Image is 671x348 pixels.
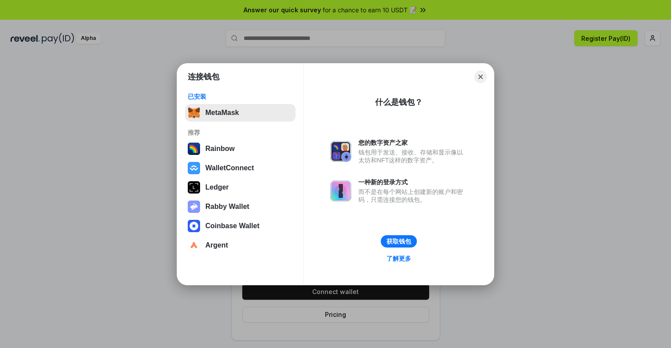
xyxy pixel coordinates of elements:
button: Argent [185,237,295,254]
div: Coinbase Wallet [205,222,259,230]
div: 获取钱包 [387,237,411,245]
img: svg+xml,%3Csvg%20width%3D%2228%22%20height%3D%2228%22%20viewBox%3D%220%200%2028%2028%22%20fill%3D... [188,162,200,174]
div: 已安装 [188,93,293,100]
div: Argent [205,241,228,249]
div: MetaMask [205,109,239,117]
div: 推荐 [188,129,293,136]
div: 了解更多 [387,255,411,262]
img: svg+xml,%3Csvg%20xmlns%3D%22http%3A%2F%2Fwww.w3.org%2F2000%2Fsvg%22%20fill%3D%22none%22%20viewBox... [330,180,351,201]
button: Coinbase Wallet [185,217,295,235]
img: svg+xml,%3Csvg%20xmlns%3D%22http%3A%2F%2Fwww.w3.org%2F2000%2Fsvg%22%20width%3D%2228%22%20height%3... [188,181,200,194]
img: svg+xml,%3Csvg%20fill%3D%22none%22%20height%3D%2233%22%20viewBox%3D%220%200%2035%2033%22%20width%... [188,107,200,119]
a: 了解更多 [381,253,416,264]
img: svg+xml,%3Csvg%20xmlns%3D%22http%3A%2F%2Fwww.w3.org%2F2000%2Fsvg%22%20fill%3D%22none%22%20viewBox... [188,201,200,213]
h1: 连接钱包 [188,72,219,82]
img: svg+xml,%3Csvg%20width%3D%22120%22%20height%3D%22120%22%20viewBox%3D%220%200%20120%20120%22%20fil... [188,143,200,155]
div: 钱包用于发送、接收、存储和显示像以太坊和NFT这样的数字资产。 [358,148,467,164]
button: 获取钱包 [381,235,417,248]
img: svg+xml,%3Csvg%20xmlns%3D%22http%3A%2F%2Fwww.w3.org%2F2000%2Fsvg%22%20fill%3D%22none%22%20viewBox... [330,141,351,162]
img: svg+xml,%3Csvg%20width%3D%2228%22%20height%3D%2228%22%20viewBox%3D%220%200%2028%2028%22%20fill%3D... [188,220,200,232]
button: MetaMask [185,104,295,122]
img: svg+xml,%3Csvg%20width%3D%2228%22%20height%3D%2228%22%20viewBox%3D%220%200%2028%2028%22%20fill%3D... [188,239,200,251]
div: 什么是钱包？ [375,97,423,108]
div: Ledger [205,183,229,191]
button: WalletConnect [185,159,295,177]
button: Ledger [185,179,295,196]
div: 一种新的登录方式 [358,178,467,186]
div: 您的数字资产之家 [358,139,467,147]
button: Rabby Wallet [185,198,295,215]
div: Rainbow [205,145,235,153]
button: Rainbow [185,140,295,158]
button: Close [474,71,487,83]
div: Rabby Wallet [205,203,249,211]
div: 而不是在每个网站上创建新的账户和密码，只需连接您的钱包。 [358,188,467,204]
div: WalletConnect [205,164,254,172]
